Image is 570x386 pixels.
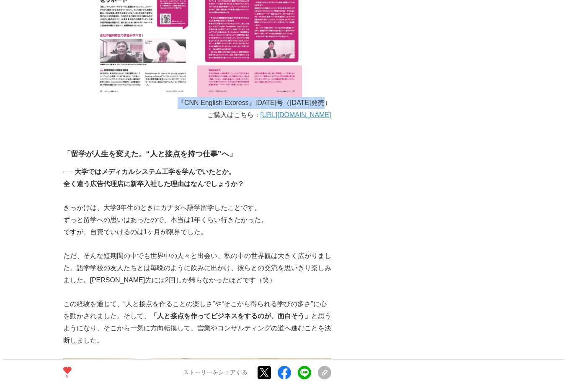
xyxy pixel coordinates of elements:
h3: 「留学が人生を変えた。“人と接点を持つ仕事”へ」 [63,148,331,160]
p: ただ、そんな短期間の中でも世界中の人々と出会い、私の中の世界観は大きく広がりました。語学学校の友人たちとは毎晩のように飲みに出かけ、彼らとの交流を思いきり楽しみました。[PERSON_NAME]... [63,250,331,286]
p: ずっと留学への思いはあったので、本当は1年くらい行きたかった。 [63,214,331,226]
p: 9 [63,375,72,379]
strong: ── 大学ではメディカルシステム工学を学んでいたとか。 [63,168,235,175]
p: ストーリーをシェアする [183,369,248,377]
strong: 「人と接点を作ってビジネスをするのが、面白そう」 [150,312,311,320]
p: きっかけは、大学3年生のときにカナダへ語学留学したことです。 [63,202,331,214]
p: この経験を通じて、“人と接点を作ることの楽しさ”や“そこから得られる学びの多さ”に心を動かされました。そして、 と思うようになり、そこから一気に方向転換して、営業やコンサルティングの道へ進むこと... [63,298,331,346]
p: 『CNN English Express』[DATE]号（[DATE]発売） [63,97,331,109]
p: ご購入はこちら： [63,109,331,121]
a: [URL][DOMAIN_NAME] [260,111,331,118]
strong: 全く違う広告代理店に新卒入社した理由はなんでしょうか？ [63,180,244,187]
p: ですが、自費でいけるのは1ヶ月が限界でした。 [63,226,331,238]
